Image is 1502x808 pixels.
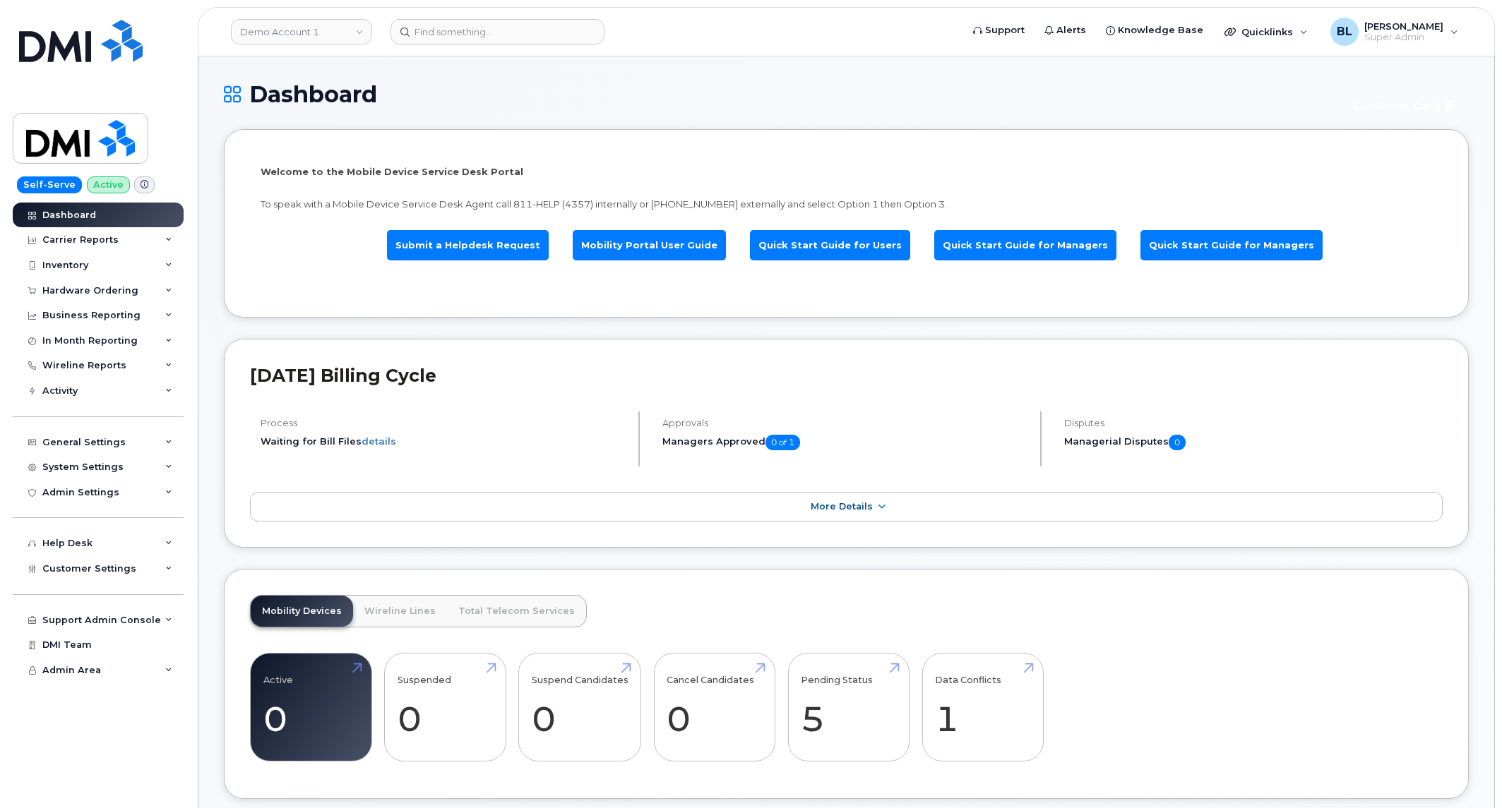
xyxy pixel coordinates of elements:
[667,661,762,754] a: Cancel Candidates 0
[261,165,1432,179] p: Welcome to the Mobile Device Service Desk Portal
[662,435,1028,450] h5: Managers Approved
[261,418,626,428] h4: Process
[447,596,586,627] a: Total Telecom Services
[362,435,396,447] a: details
[573,230,726,260] a: Mobility Portal User Guide
[387,230,549,260] a: Submit a Helpdesk Request
[261,435,626,448] li: Waiting for Bill Files
[1064,418,1443,428] h4: Disputes
[353,596,447,627] a: Wireline Lines
[765,435,800,450] span: 0 of 1
[811,501,873,512] span: More Details
[398,661,493,754] a: Suspended 0
[1169,435,1186,450] span: 0
[250,365,1443,386] h2: [DATE] Billing Cycle
[935,661,1030,754] a: Data Conflicts 1
[263,661,359,754] a: Active 0
[1140,230,1323,260] a: Quick Start Guide for Managers
[261,198,1432,211] p: To speak with a Mobile Device Service Desk Agent call 811-HELP (4357) internally or [PHONE_NUMBER...
[934,230,1116,260] a: Quick Start Guide for Managers
[662,418,1028,428] h4: Approvals
[801,661,896,754] a: Pending Status 5
[1064,435,1443,450] h5: Managerial Disputes
[750,230,910,260] a: Quick Start Guide for Users
[251,596,353,627] a: Mobility Devices
[532,661,628,754] a: Suspend Candidates 0
[1342,93,1469,118] button: Customer Card
[224,82,1335,107] h1: Dashboard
